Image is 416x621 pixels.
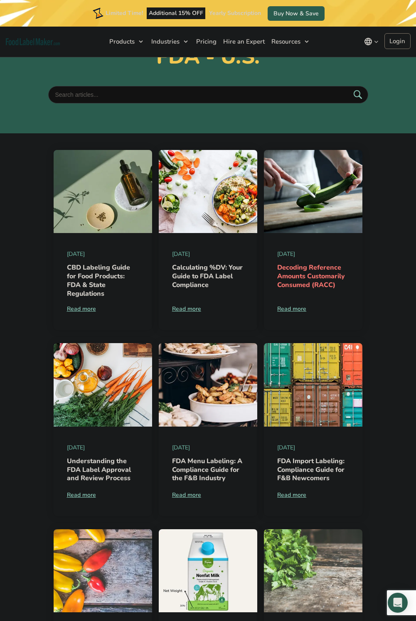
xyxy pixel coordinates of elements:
a: Resources [267,27,313,56]
a: Read more [67,491,139,499]
a: Products [105,27,147,56]
a: FDA Menu Labeling: A Compliance Guide for the F&B Industry [172,457,242,483]
span: Pricing [194,37,217,46]
span: Hire an Expert [221,37,266,46]
a: Read more [172,304,244,313]
span: Resources [269,37,301,46]
span: Yearly Subscription [209,9,261,17]
a: Login [384,33,411,49]
span: [DATE] [172,250,244,258]
span: [DATE] [277,250,349,258]
a: Understanding the FDA Label Approval and Review Process [67,457,131,483]
a: Pricing [192,27,219,56]
a: Buy Now & Save [268,6,325,21]
h1: FDA - U.S. [15,44,401,69]
span: [DATE] [67,443,139,452]
span: [DATE] [277,443,349,452]
span: Industries [149,37,180,46]
img: Green parsley on a wooden table [264,529,362,612]
span: [DATE] [172,443,244,452]
a: Read more [277,491,349,499]
input: Search articles... [48,86,368,103]
span: [DATE] [67,250,139,258]
div: Open Intercom Messenger [388,593,408,613]
a: Read more [67,304,139,313]
span: Limited Time! [106,9,143,17]
a: Hire an Expert [219,27,267,56]
span: Additional 15% OFF [147,7,205,19]
a: Industries [147,27,192,56]
a: Read more [172,491,244,499]
a: Read more [277,304,349,313]
span: Products [107,37,135,46]
a: Decoding Reference Amounts Customarily Consumed (RACC) [277,263,345,290]
a: FDA Import Labeling: Compliance Guide for F&B Newcomers [277,457,345,483]
a: Calculating %DV: Your Guide to FDA Label Compliance [172,263,243,290]
a: CBD Labeling Guide for Food Products: FDA & State Regulations [67,263,130,298]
